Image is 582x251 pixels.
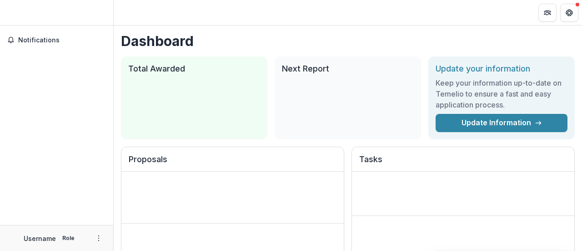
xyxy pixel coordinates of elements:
button: Notifications [4,33,110,47]
span: Notifications [18,36,106,44]
p: Username [24,234,56,243]
h1: Dashboard [121,33,575,49]
button: Get Help [560,4,578,22]
h2: Next Report [282,64,414,74]
a: Update Information [436,114,567,132]
button: Partners [538,4,557,22]
p: Role [60,234,77,242]
button: More [93,233,104,244]
h3: Keep your information up-to-date on Temelio to ensure a fast and easy application process. [436,77,567,110]
h2: Total Awarded [128,64,260,74]
h2: Tasks [359,154,567,172]
h2: Proposals [129,154,336,172]
h2: Update your information [436,64,567,74]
